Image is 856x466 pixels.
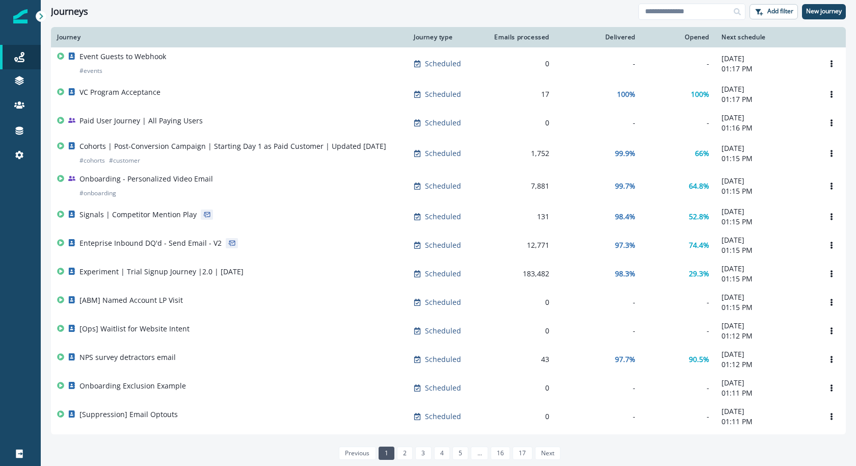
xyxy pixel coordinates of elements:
div: Journey [57,33,402,41]
div: 0 [490,59,549,69]
div: - [648,411,709,422]
a: Onboarding - Personalized Video Email#onboardingScheduled7,88199.7%64.8%[DATE]01:15 PMOptions [51,170,846,202]
p: New journey [806,8,842,15]
div: Emails processed [490,33,549,41]
button: Options [823,87,840,102]
p: 01:15 PM [721,186,811,196]
p: Scheduled [425,89,461,99]
p: Scheduled [425,148,461,159]
a: Signals | Competitor Mention PlayScheduled13198.4%52.8%[DATE]01:15 PMOptions [51,202,846,231]
p: Signals | Competitor Mention Play [79,210,197,220]
p: [Suppression] Email Optouts [79,409,178,420]
p: 01:16 PM [721,123,811,133]
p: Scheduled [425,411,461,422]
button: Options [823,115,840,131]
p: 01:15 PM [721,302,811,313]
div: - [561,59,635,69]
a: Experiment | Trial Signup Journey |2.0 | [DATE]Scheduled183,48298.3%29.3%[DATE]01:15 PMOptions [51,260,846,288]
p: [DATE] [721,143,811,153]
div: Next schedule [721,33,811,41]
button: Options [823,178,840,194]
p: Scheduled [425,354,461,365]
div: - [648,297,709,307]
p: 100% [617,89,635,99]
p: 01:17 PM [721,64,811,74]
a: Operations PersonasScheduled0--[DATE]01:14 PMOptions [51,431,846,459]
a: [Suppression] Email OptoutsScheduled0--[DATE]01:11 PMOptions [51,402,846,431]
p: Scheduled [425,383,461,393]
div: - [561,411,635,422]
div: 7,881 [490,181,549,191]
div: 1,752 [490,148,549,159]
button: Options [823,409,840,424]
button: Options [823,352,840,367]
p: 97.3% [615,240,635,250]
p: 29.3% [689,269,709,279]
a: [Ops] Waitlist for Website IntentScheduled0--[DATE]01:12 PMOptions [51,317,846,345]
p: 74.4% [689,240,709,250]
p: Scheduled [425,297,461,307]
div: 17 [490,89,549,99]
p: # onboarding [79,188,116,198]
p: # events [79,66,102,76]
p: 01:15 PM [721,217,811,227]
a: Page 2 [397,447,413,460]
p: 98.3% [615,269,635,279]
a: [ABM] Named Account LP VisitScheduled0--[DATE]01:15 PMOptions [51,288,846,317]
button: Options [823,146,840,161]
button: Options [823,209,840,224]
a: Next page [535,447,560,460]
div: Delivered [561,33,635,41]
a: Enteprise Inbound DQ'd - Send Email - V2Scheduled12,77197.3%74.4%[DATE]01:15 PMOptions [51,231,846,260]
div: - [561,118,635,128]
button: Options [823,266,840,281]
a: NPS survey detractors emailScheduled4397.7%90.5%[DATE]01:12 PMOptions [51,345,846,374]
div: 183,482 [490,269,549,279]
button: Options [823,323,840,339]
p: [DATE] [721,176,811,186]
p: 64.8% [689,181,709,191]
p: # customer [109,156,140,166]
p: Scheduled [425,212,461,222]
p: Onboarding - Personalized Video Email [79,174,213,184]
p: 52.8% [689,212,709,222]
p: [DATE] [721,349,811,359]
p: Scheduled [425,59,461,69]
div: 43 [490,354,549,365]
p: [DATE] [721,321,811,331]
div: - [648,326,709,336]
a: Page 5 [452,447,468,460]
button: Options [823,56,840,71]
p: Scheduled [425,326,461,336]
button: Options [823,295,840,310]
p: [DATE] [721,84,811,94]
p: VC Program Acceptance [79,87,160,97]
p: Event Guests to Webhook [79,51,166,62]
a: Page 1 is your current page [379,447,394,460]
div: - [561,383,635,393]
p: [DATE] [721,292,811,302]
a: Cohorts | Post-Conversion Campaign | Starting Day 1 as Paid Customer | Updated [DATE]#cohorts#cus... [51,137,846,170]
div: - [648,59,709,69]
button: Options [823,238,840,253]
p: Cohorts | Post-Conversion Campaign | Starting Day 1 as Paid Customer | Updated [DATE] [79,141,386,151]
p: 01:17 PM [721,94,811,105]
a: Page 3 [415,447,431,460]
p: Scheduled [425,269,461,279]
p: Onboarding Exclusion Example [79,381,186,391]
p: [DATE] [721,206,811,217]
p: 99.9% [615,148,635,159]
p: Enteprise Inbound DQ'd - Send Email - V2 [79,238,222,248]
div: 0 [490,411,549,422]
p: 01:11 PM [721,388,811,398]
button: Options [823,380,840,396]
p: 99.7% [615,181,635,191]
p: [ABM] Named Account LP Visit [79,295,183,305]
a: Event Guests to Webhook#eventsScheduled0--[DATE]01:17 PMOptions [51,47,846,80]
div: - [648,383,709,393]
p: [DATE] [721,113,811,123]
p: Experiment | Trial Signup Journey |2.0 | [DATE] [79,267,244,277]
div: - [648,118,709,128]
p: Scheduled [425,240,461,250]
div: - [561,326,635,336]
